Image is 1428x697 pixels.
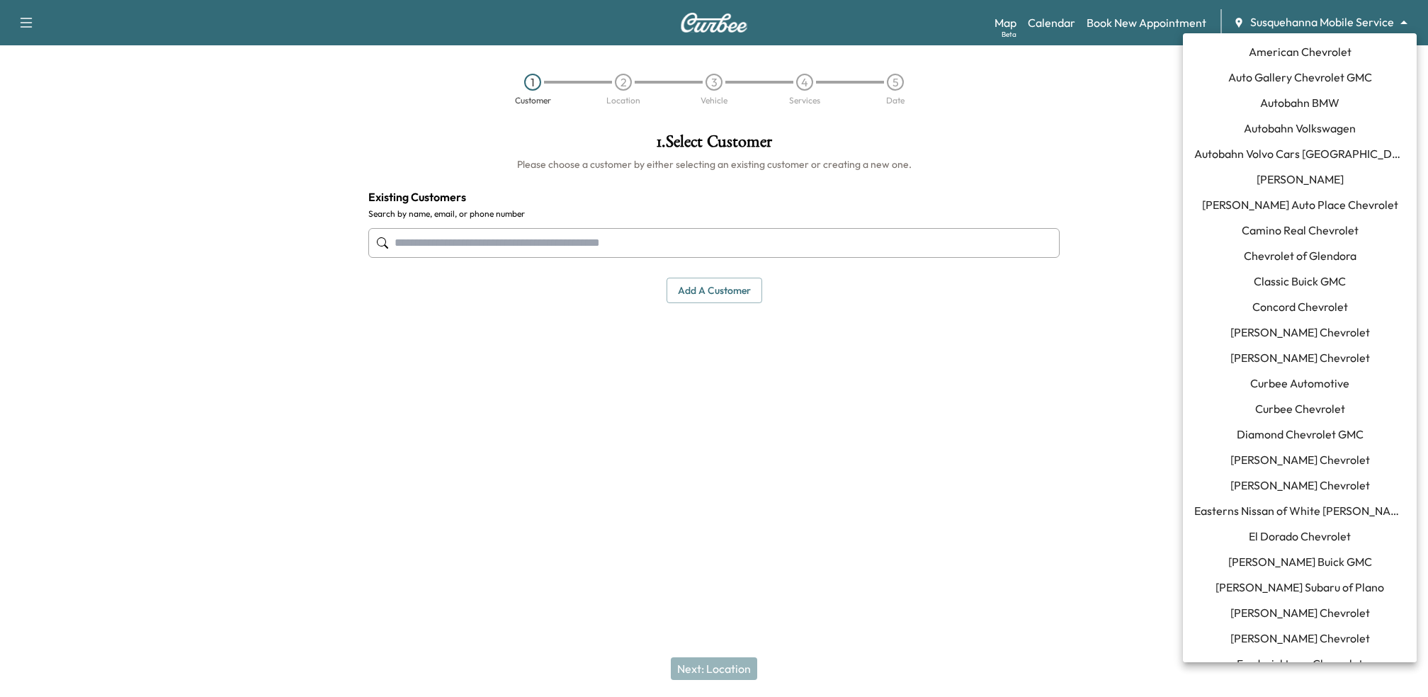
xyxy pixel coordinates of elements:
[1228,553,1372,570] span: [PERSON_NAME] Buick GMC
[1242,222,1359,239] span: Camino Real Chevrolet
[1202,196,1398,213] span: [PERSON_NAME] Auto Place Chevrolet
[1194,145,1405,162] span: Autobahn Volvo Cars [GEOGRAPHIC_DATA]
[1260,94,1339,111] span: Autobahn BMW
[1230,630,1370,647] span: [PERSON_NAME] Chevrolet
[1230,477,1370,494] span: [PERSON_NAME] Chevrolet
[1228,69,1372,86] span: Auto Gallery Chevrolet GMC
[1237,655,1363,672] span: Fredericktown Chevrolet
[1230,451,1370,468] span: [PERSON_NAME] Chevrolet
[1215,579,1384,596] span: [PERSON_NAME] Subaru of Plano
[1249,528,1351,545] span: El Dorado Chevrolet
[1254,273,1346,290] span: Classic Buick GMC
[1244,120,1356,137] span: Autobahn Volkswagen
[1252,298,1348,315] span: Concord Chevrolet
[1194,502,1405,519] span: Easterns Nissan of White [PERSON_NAME]
[1237,426,1364,443] span: Diamond Chevrolet GMC
[1230,349,1370,366] span: [PERSON_NAME] Chevrolet
[1230,604,1370,621] span: [PERSON_NAME] Chevrolet
[1250,375,1349,392] span: Curbee Automotive
[1249,43,1351,60] span: American Chevrolet
[1244,247,1356,264] span: Chevrolet of Glendora
[1230,324,1370,341] span: [PERSON_NAME] Chevrolet
[1255,400,1345,417] span: Curbee Chevrolet
[1257,171,1344,188] span: [PERSON_NAME]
